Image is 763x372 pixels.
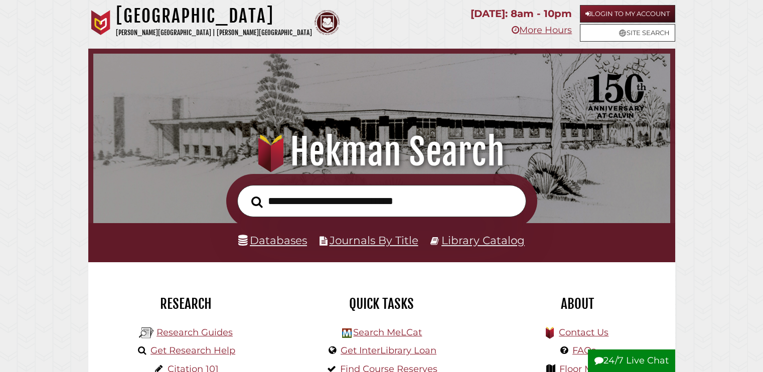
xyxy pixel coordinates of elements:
[88,10,113,35] img: Calvin University
[580,5,675,23] a: Login to My Account
[341,345,436,356] a: Get InterLibrary Loan
[342,328,352,338] img: Hekman Library Logo
[580,24,675,42] a: Site Search
[487,295,668,312] h2: About
[116,27,312,39] p: [PERSON_NAME][GEOGRAPHIC_DATA] | [PERSON_NAME][GEOGRAPHIC_DATA]
[572,345,596,356] a: FAQs
[330,234,418,247] a: Journals By Title
[559,327,608,338] a: Contact Us
[251,196,263,208] i: Search
[471,5,572,23] p: [DATE]: 8am - 10pm
[246,193,268,211] button: Search
[150,345,235,356] a: Get Research Help
[441,234,525,247] a: Library Catalog
[104,130,658,174] h1: Hekman Search
[291,295,472,312] h2: Quick Tasks
[315,10,340,35] img: Calvin Theological Seminary
[157,327,233,338] a: Research Guides
[139,325,154,340] img: Hekman Library Logo
[116,5,312,27] h1: [GEOGRAPHIC_DATA]
[512,25,572,36] a: More Hours
[353,327,422,338] a: Search MeLCat
[96,295,276,312] h2: Research
[238,234,307,247] a: Databases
